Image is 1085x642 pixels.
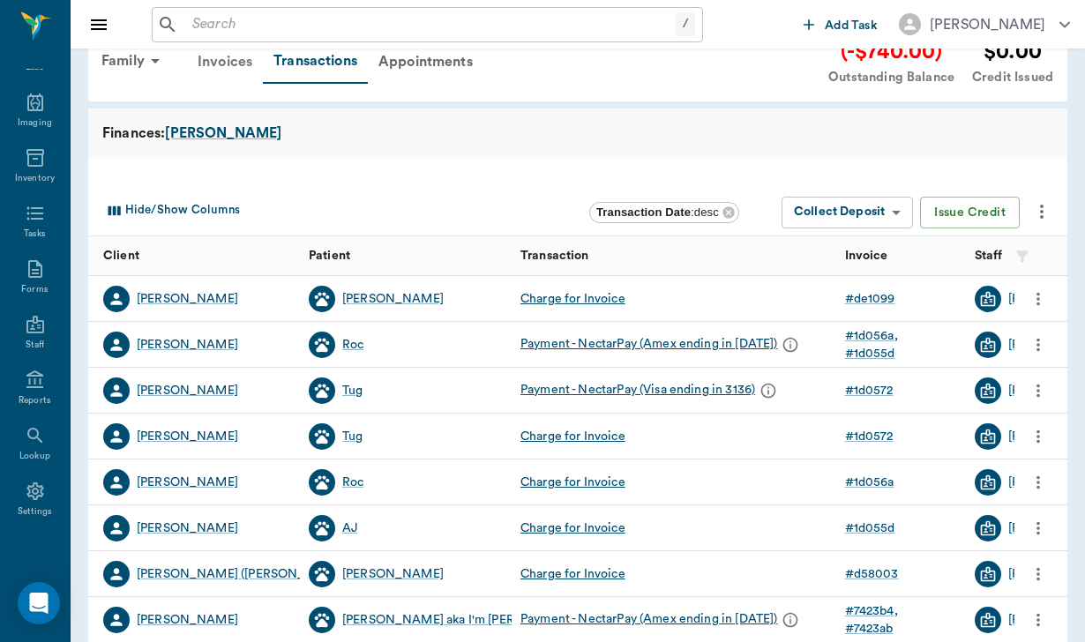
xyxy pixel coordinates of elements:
div: Transaction Date:desc [589,202,739,223]
strong: Staff [975,250,1003,262]
button: more [1024,284,1052,314]
button: more [1024,422,1052,452]
a: [PERSON_NAME] [165,123,281,144]
div: Forms [21,283,48,296]
div: Reports [19,394,51,407]
div: [PERSON_NAME] [930,14,1045,35]
a: #1d056a [845,327,905,345]
a: [PERSON_NAME] [137,336,238,354]
input: Search [185,12,676,37]
a: [PERSON_NAME] [342,290,444,308]
a: [PERSON_NAME] ([PERSON_NAME]) [137,565,349,583]
a: Roc [342,474,363,491]
div: # 7423b4 [845,602,898,620]
a: #1d055d [845,519,902,537]
div: (-$740.00) [828,36,954,68]
a: #7423ab [845,620,901,638]
button: Select columns [100,197,244,225]
div: # 1d0572 [845,382,894,399]
div: # de1099 [845,290,895,308]
a: [PERSON_NAME] [137,611,238,629]
div: Charge for Invoice [520,565,625,583]
div: Imaging [18,116,52,130]
a: #1d0572 [845,428,901,445]
a: #1d056a [845,474,902,491]
div: Credit Issued [972,68,1053,87]
div: Charge for Invoice [520,428,625,445]
div: # 1d055d [845,345,895,362]
strong: Invoice [845,250,888,262]
div: Settings [18,505,53,519]
button: [PERSON_NAME] [885,8,1084,41]
div: Lookup [19,450,50,463]
div: Collect Deposit [794,202,885,222]
a: Appointments [368,41,483,83]
a: [PERSON_NAME] [137,474,238,491]
button: more [1024,467,1052,497]
div: # 1d056a [845,474,894,491]
div: / [676,12,695,36]
div: Payment - NectarPay (Visa ending in 3136) [520,377,782,404]
button: more [1024,559,1052,589]
button: more [1024,513,1052,543]
div: Outstanding Balance [828,68,954,87]
div: Staff [26,339,44,352]
a: Transactions [263,40,368,84]
strong: Transaction [520,250,589,262]
div: $0.00 [972,36,1053,68]
strong: Patient [309,250,350,262]
a: #1d055d [845,345,902,362]
a: Tug [342,428,363,445]
a: #de1099 [845,290,902,308]
div: # 7423ab [845,620,894,638]
a: [PERSON_NAME] [342,565,444,583]
button: message [777,607,804,633]
button: more [1024,605,1052,635]
a: [PERSON_NAME] [137,382,238,399]
div: Payment - NectarPay (Amex ending in [DATE]) [520,607,804,633]
a: [PERSON_NAME] [137,290,238,308]
a: #d58003 [845,565,906,583]
button: more [1024,376,1052,406]
button: more [1024,330,1052,360]
a: [PERSON_NAME] aka I'm [PERSON_NAME] [342,611,589,629]
button: Close drawer [81,7,116,42]
div: # d58003 [845,565,899,583]
button: more [1027,197,1057,227]
div: # 1d056a [845,327,898,345]
div: Charge for Invoice [520,290,625,308]
div: Tug [342,382,363,399]
div: Roc [342,336,363,354]
strong: Client [103,250,139,262]
button: Add Task [797,8,885,41]
a: [PERSON_NAME] [137,519,238,537]
a: #7423b4 [845,602,905,620]
div: [PERSON_NAME] [137,428,238,445]
div: Inventory [15,172,55,185]
div: Tasks [24,228,46,241]
div: Charge for Invoice [520,474,625,491]
a: #1d0572 [845,382,901,399]
button: Issue Credit [920,197,1020,229]
button: message [777,332,804,358]
b: Transaction Date [596,205,691,219]
a: AJ [342,519,357,537]
div: Payment - NectarPay (Amex ending in [DATE]) [520,332,804,358]
a: Invoices [187,41,263,83]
